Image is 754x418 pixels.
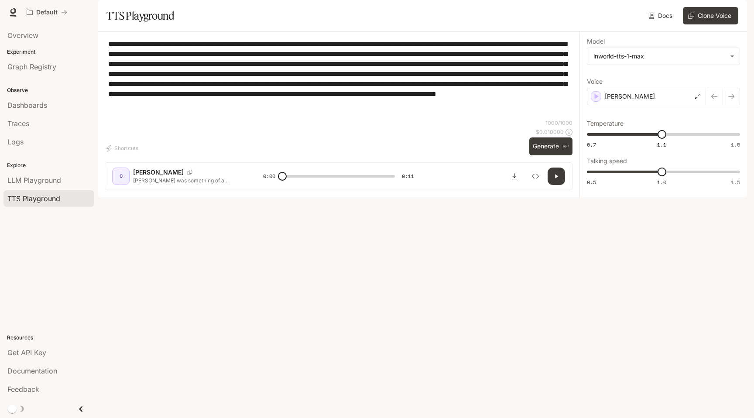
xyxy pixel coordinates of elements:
[647,7,676,24] a: Docs
[133,168,184,177] p: [PERSON_NAME]
[184,170,196,175] button: Copy Voice ID
[263,172,275,181] span: 0:00
[133,177,242,184] p: [PERSON_NAME] was something of a perpetual student: after attending the [GEOGRAPHIC_DATA], he con...
[731,141,740,148] span: 1.5
[683,7,738,24] button: Clone Voice
[529,137,572,155] button: Generate⌘⏎
[593,52,726,61] div: inworld-tts-1-max
[114,169,128,183] div: C
[587,48,740,65] div: inworld-tts-1-max
[587,158,627,164] p: Talking speed
[587,38,605,45] p: Model
[605,92,655,101] p: [PERSON_NAME]
[587,120,624,127] p: Temperature
[587,141,596,148] span: 0.7
[562,144,569,149] p: ⌘⏎
[587,79,603,85] p: Voice
[587,178,596,186] span: 0.5
[506,168,523,185] button: Download audio
[36,9,58,16] p: Default
[106,7,174,24] h1: TTS Playground
[23,3,71,21] button: All workspaces
[527,168,544,185] button: Inspect
[105,141,142,155] button: Shortcuts
[402,172,414,181] span: 0:11
[731,178,740,186] span: 1.5
[657,141,666,148] span: 1.1
[657,178,666,186] span: 1.0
